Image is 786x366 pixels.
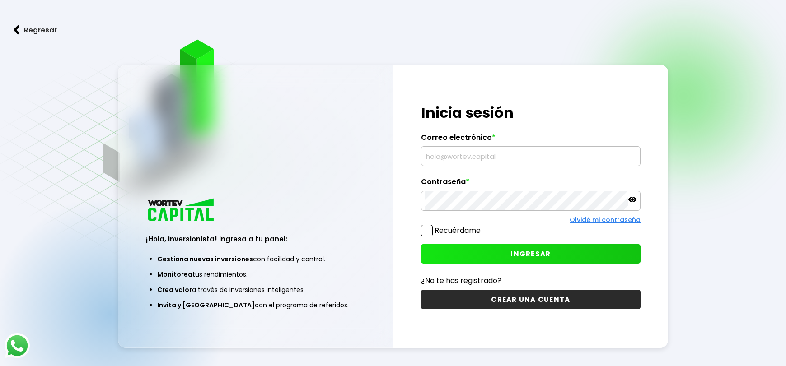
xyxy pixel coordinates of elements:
input: hola@wortev.capital [425,147,636,166]
span: Monitorea [157,270,192,279]
button: CREAR UNA CUENTA [421,290,641,309]
label: Contraseña [421,177,641,191]
li: tus rendimientos. [157,267,354,282]
li: con el programa de referidos. [157,297,354,313]
h1: Inicia sesión [421,102,641,124]
a: ¿No te has registrado?CREAR UNA CUENTA [421,275,641,309]
label: Correo electrónico [421,133,641,147]
li: a través de inversiones inteligentes. [157,282,354,297]
label: Recuérdame [435,225,481,236]
h3: ¡Hola, inversionista! Ingresa a tu panel: [146,234,365,244]
p: ¿No te has registrado? [421,275,641,286]
a: Olvidé mi contraseña [570,215,641,224]
img: flecha izquierda [14,25,20,35]
span: Gestiona nuevas inversiones [157,255,253,264]
button: INGRESAR [421,244,641,264]
span: Invita y [GEOGRAPHIC_DATA] [157,301,255,310]
li: con facilidad y control. [157,251,354,267]
img: logos_whatsapp-icon.242b2217.svg [5,333,30,358]
span: Crea valor [157,285,192,294]
span: INGRESAR [510,249,551,259]
img: logo_wortev_capital [146,197,217,224]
